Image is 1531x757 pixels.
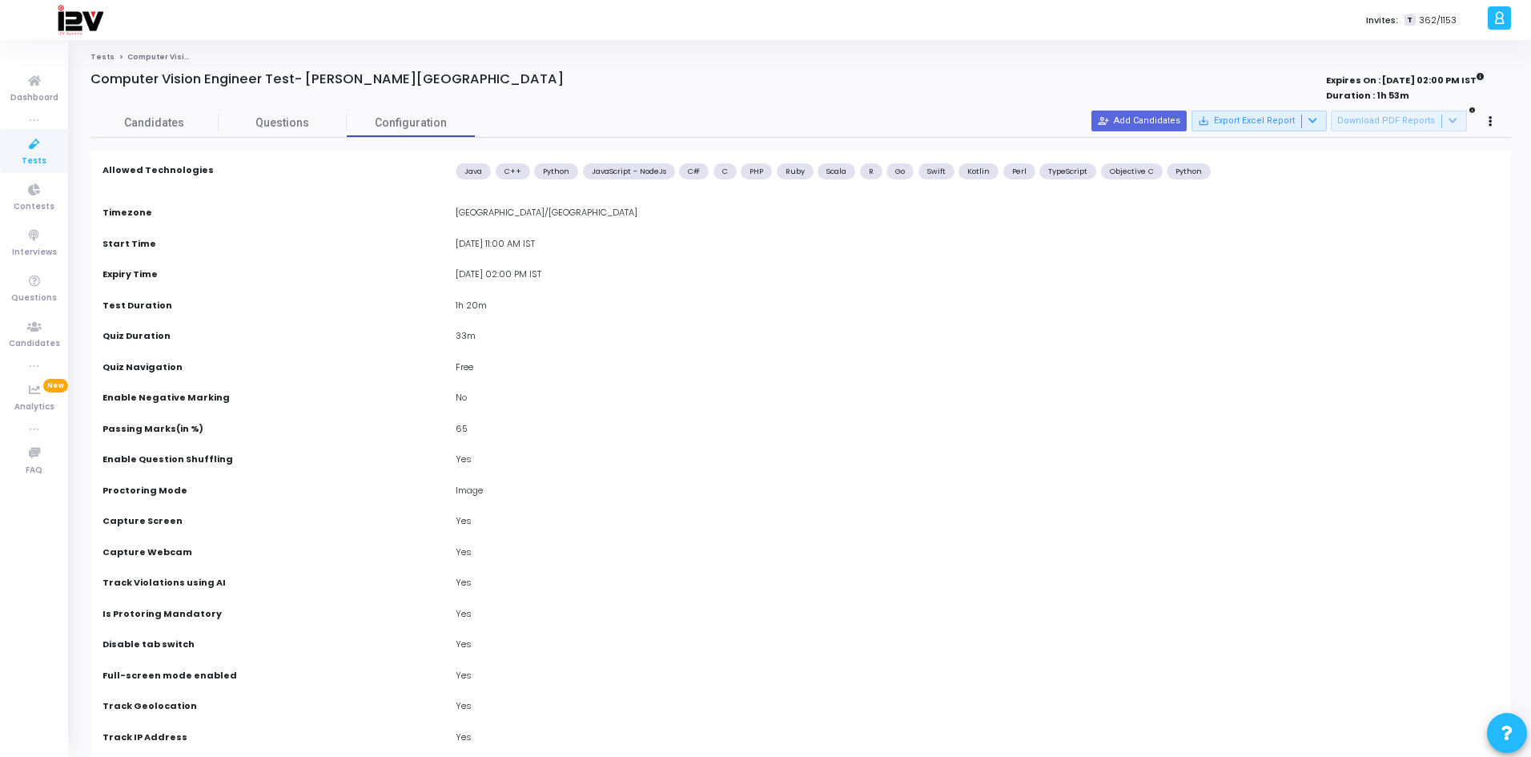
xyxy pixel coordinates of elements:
[448,699,1507,717] div: Yes
[90,52,1511,62] nav: breadcrumb
[14,200,54,214] span: Contests
[1167,163,1211,179] div: Python
[534,163,578,179] div: Python
[102,699,197,713] label: Track Geolocation
[679,163,709,179] div: C#
[102,576,226,590] label: Track Violations using AI
[448,576,1507,594] div: Yes
[860,163,882,179] div: R
[102,546,192,559] label: Capture Webcam
[448,206,1507,223] div: [GEOGRAPHIC_DATA]/[GEOGRAPHIC_DATA]
[448,391,1507,409] div: No
[9,337,60,351] span: Candidates
[102,329,171,343] label: Quiz Duration
[102,206,152,219] label: Timezone
[102,422,203,436] label: Passing Marks(in %)
[1198,115,1209,127] mat-icon: save_alt
[1091,111,1187,131] button: Add Candidates
[90,71,564,87] h4: Computer Vision Engineer Test- [PERSON_NAME][GEOGRAPHIC_DATA]
[1366,14,1398,27] label: Invites:
[448,669,1507,687] div: Yes
[1326,70,1485,87] strong: Expires On : [DATE] 02:00 PM IST
[448,237,1507,255] div: [DATE] 11:00 AM IST
[1039,163,1096,179] div: TypeScript
[1191,111,1327,131] button: Export Excel Report
[102,360,183,374] label: Quiz Navigation
[102,731,187,744] label: Track IP Address
[918,163,954,179] div: Swift
[777,163,814,179] div: Ruby
[448,546,1507,563] div: Yes
[14,401,54,414] span: Analytics
[958,163,999,179] div: Kotlin
[886,163,914,179] div: Go
[448,453,1507,470] div: Yes
[12,246,57,260] span: Interviews
[1331,111,1467,131] button: Download PDF Reports
[448,422,1507,440] div: 65
[102,237,156,251] label: Start Time
[456,163,491,179] div: Java
[43,379,68,393] span: New
[102,638,195,651] label: Disable tab switch
[102,484,187,497] label: Proctoring Mode
[1098,115,1109,127] mat-icon: person_add_alt
[496,163,530,179] div: C++
[57,4,103,36] img: logo
[448,360,1507,378] div: Free
[26,464,42,477] span: FAQ
[102,391,230,405] label: Enable Negative Marking
[90,52,115,62] a: Tests
[102,453,233,466] label: Enable Question Shuffling
[448,329,1507,347] div: 33m
[22,155,46,168] span: Tests
[375,115,447,131] span: Configuration
[1003,163,1035,179] div: Perl
[1101,163,1163,179] div: Objective C
[448,731,1507,748] div: Yes
[90,115,219,131] span: Candidates
[1419,14,1457,27] span: 362/1153
[102,299,172,312] label: Test Duration
[102,607,222,621] label: Is Protoring Mandatory
[102,268,158,281] label: Expiry Time
[713,163,737,179] div: C
[1404,14,1415,26] span: T
[11,292,57,305] span: Questions
[448,514,1507,532] div: Yes
[102,669,237,683] label: Full-screen mode enabled
[448,607,1507,625] div: Yes
[583,163,675,179] div: JavaScript - NodeJs
[127,52,405,62] span: Computer Vision Engineer Test- [PERSON_NAME][GEOGRAPHIC_DATA]
[448,268,1507,285] div: [DATE] 02:00 PM IST
[1326,89,1409,102] strong: Duration : 1h 53m
[741,163,772,179] div: PHP
[818,163,855,179] div: Scala
[448,484,1507,501] div: Image
[448,299,1507,316] div: 1h 20m
[448,638,1507,655] div: Yes
[102,514,183,528] label: Capture Screen
[219,115,347,131] span: Questions
[102,163,214,177] label: Allowed Technologies
[10,91,58,105] span: Dashboard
